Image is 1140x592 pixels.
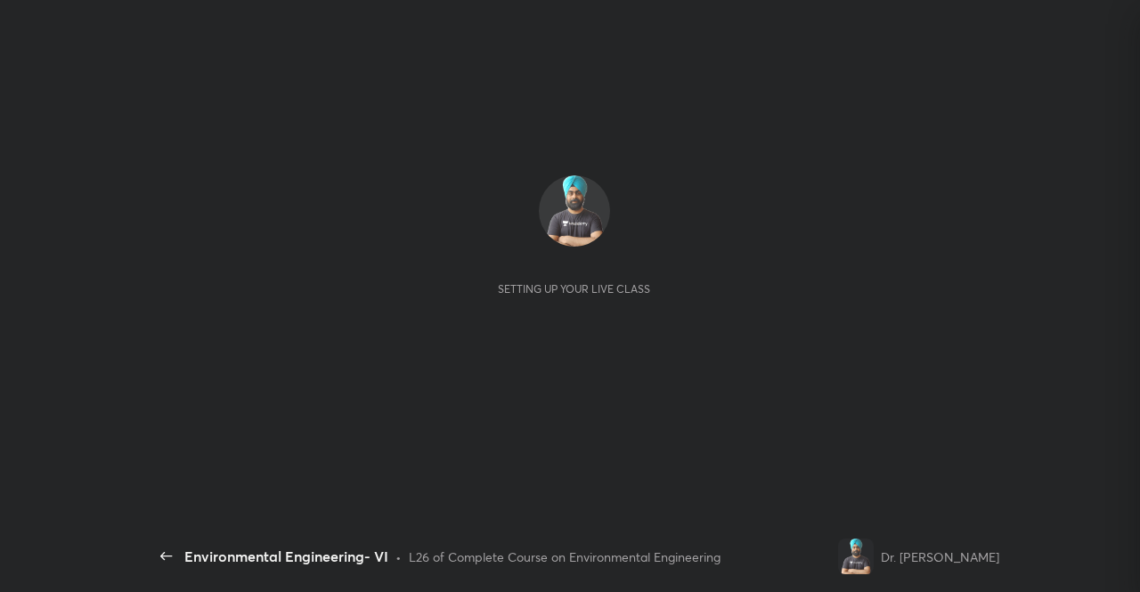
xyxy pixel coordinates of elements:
[184,546,388,567] div: Environmental Engineering- VI
[395,547,402,566] div: •
[881,547,999,566] div: Dr. [PERSON_NAME]
[838,539,874,574] img: 9d3c740ecb1b4446abd3172a233dfc7b.png
[539,175,610,247] img: 9d3c740ecb1b4446abd3172a233dfc7b.png
[409,547,721,566] div: L26 of Complete Course on Environmental Engineering
[498,282,650,296] div: Setting up your live class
